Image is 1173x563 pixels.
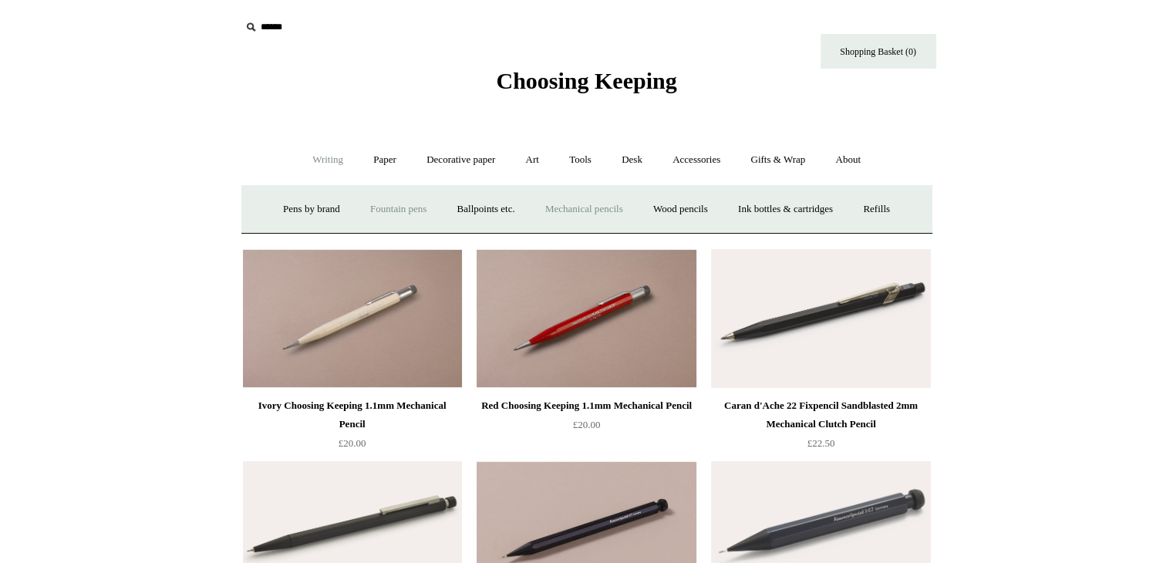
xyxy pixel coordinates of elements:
[821,140,875,180] a: About
[821,34,936,69] a: Shopping Basket (0)
[573,419,601,430] span: £20.00
[247,396,458,433] div: Ivory Choosing Keeping 1.1mm Mechanical Pencil
[711,249,930,388] a: Caran d'Ache 22 Fixpencil Sandblasted 2mm Mechanical Clutch Pencil Caran d'Ache 22 Fixpencil Sand...
[639,189,722,230] a: Wood pencils
[711,249,930,388] img: Caran d'Ache 22 Fixpencil Sandblasted 2mm Mechanical Clutch Pencil
[356,189,440,230] a: Fountain pens
[413,140,509,180] a: Decorative paper
[298,140,357,180] a: Writing
[849,189,904,230] a: Refills
[531,189,637,230] a: Mechanical pencils
[496,68,676,93] span: Choosing Keeping
[339,437,366,449] span: £20.00
[807,437,835,449] span: £22.50
[715,396,926,433] div: Caran d'Ache 22 Fixpencil Sandblasted 2mm Mechanical Clutch Pencil
[555,140,605,180] a: Tools
[608,140,656,180] a: Desk
[243,249,462,388] a: Ivory Choosing Keeping 1.1mm Mechanical Pencil Ivory Choosing Keeping 1.1mm Mechanical Pencil
[477,396,696,460] a: Red Choosing Keeping 1.1mm Mechanical Pencil £20.00
[724,189,847,230] a: Ink bottles & cartridges
[736,140,819,180] a: Gifts & Wrap
[711,396,930,460] a: Caran d'Ache 22 Fixpencil Sandblasted 2mm Mechanical Clutch Pencil £22.50
[496,80,676,91] a: Choosing Keeping
[480,396,692,415] div: Red Choosing Keeping 1.1mm Mechanical Pencil
[443,189,529,230] a: Ballpoints etc.
[659,140,734,180] a: Accessories
[243,249,462,388] img: Ivory Choosing Keeping 1.1mm Mechanical Pencil
[269,189,354,230] a: Pens by brand
[512,140,553,180] a: Art
[477,249,696,388] a: Red Choosing Keeping 1.1mm Mechanical Pencil Red Choosing Keeping 1.1mm Mechanical Pencil
[477,249,696,388] img: Red Choosing Keeping 1.1mm Mechanical Pencil
[359,140,410,180] a: Paper
[243,396,462,460] a: Ivory Choosing Keeping 1.1mm Mechanical Pencil £20.00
